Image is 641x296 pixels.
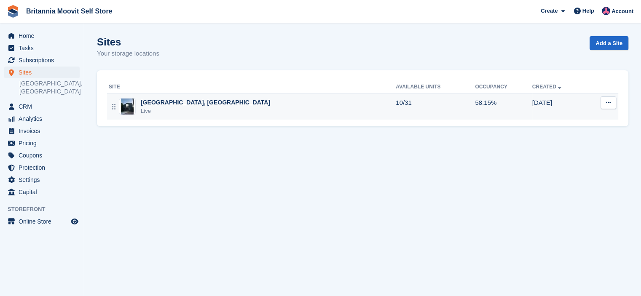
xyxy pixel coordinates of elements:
span: Home [19,30,69,42]
span: Pricing [19,137,69,149]
span: Settings [19,174,69,186]
a: menu [4,54,80,66]
a: menu [4,186,80,198]
a: menu [4,101,80,112]
h1: Sites [97,36,159,48]
img: Image of Braintree, Essex site [121,98,134,115]
span: Protection [19,162,69,173]
a: menu [4,174,80,186]
span: Subscriptions [19,54,69,66]
span: Account [611,7,633,16]
th: Site [107,80,396,94]
span: Sites [19,67,69,78]
th: Occupancy [475,80,532,94]
a: Britannia Moovit Self Store [23,4,115,18]
span: Analytics [19,113,69,125]
img: stora-icon-8386f47178a22dfd0bd8f6a31ec36ba5ce8667c1dd55bd0f319d3a0aa187defe.svg [7,5,19,18]
a: menu [4,216,80,227]
span: Capital [19,186,69,198]
span: Storefront [8,205,84,213]
a: Created [532,84,563,90]
th: Available Units [396,80,475,94]
a: menu [4,137,80,149]
span: Invoices [19,125,69,137]
a: [GEOGRAPHIC_DATA], [GEOGRAPHIC_DATA] [19,80,80,96]
a: menu [4,162,80,173]
span: Create [541,7,558,15]
a: Add a Site [590,36,628,50]
img: Christopher Reeve [602,7,610,15]
a: Preview store [70,216,80,227]
td: [DATE] [532,93,587,120]
a: menu [4,125,80,137]
div: [GEOGRAPHIC_DATA], [GEOGRAPHIC_DATA] [141,98,270,107]
a: menu [4,113,80,125]
span: CRM [19,101,69,112]
td: 10/31 [396,93,475,120]
span: Tasks [19,42,69,54]
td: 58.15% [475,93,532,120]
span: Help [582,7,594,15]
div: Live [141,107,270,115]
span: Online Store [19,216,69,227]
a: menu [4,30,80,42]
span: Coupons [19,149,69,161]
a: menu [4,42,80,54]
p: Your storage locations [97,49,159,59]
a: menu [4,67,80,78]
a: menu [4,149,80,161]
